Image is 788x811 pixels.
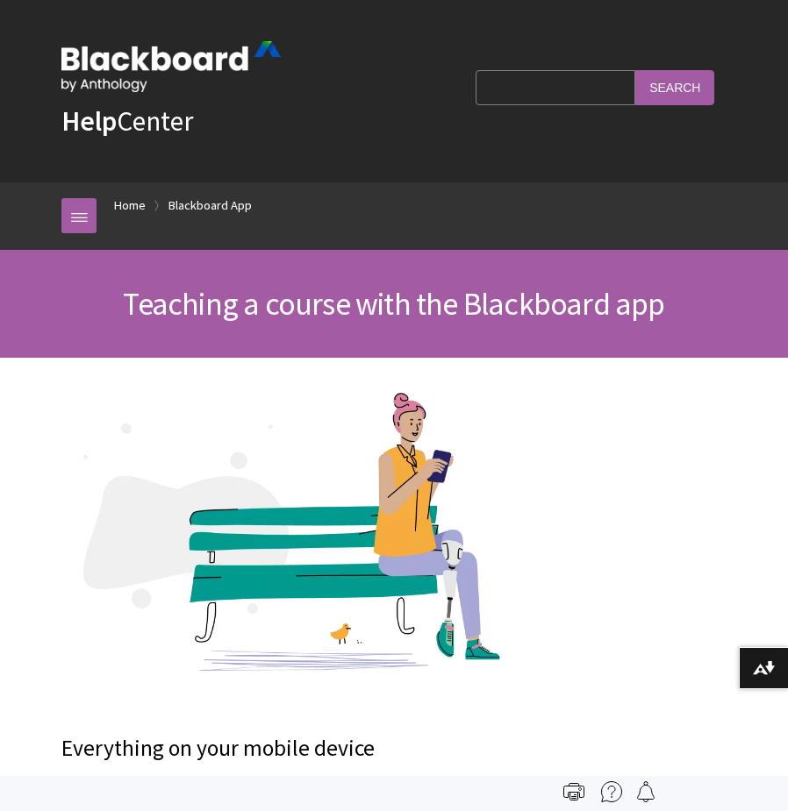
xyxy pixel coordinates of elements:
img: More help [601,781,622,802]
img: Person using a mobile device outside on a bench [61,393,500,716]
strong: Help [61,103,117,139]
img: Print [563,781,584,802]
p: Everything on your mobile device [61,733,727,765]
img: Follow this page [635,781,656,802]
a: Blackboard App [168,195,252,217]
img: Blackboard by Anthology [61,41,281,92]
a: HelpCenter [61,103,193,139]
input: Search [635,70,714,104]
a: Home [114,195,146,217]
span: Teaching a course with the Blackboard app [123,284,664,324]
